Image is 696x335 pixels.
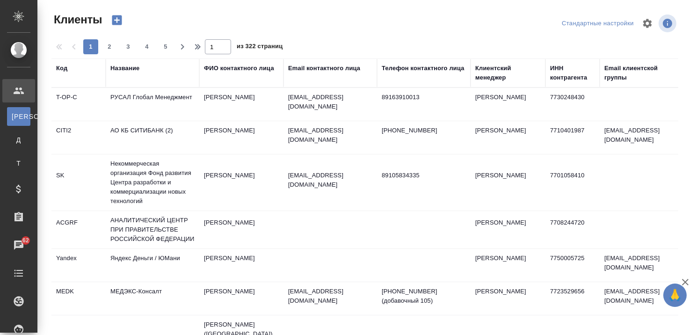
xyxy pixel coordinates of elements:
[199,166,283,199] td: [PERSON_NAME]
[7,107,30,126] a: [PERSON_NAME]
[600,249,684,282] td: [EMAIL_ADDRESS][DOMAIN_NAME]
[51,282,106,315] td: MEDK
[471,166,545,199] td: [PERSON_NAME]
[121,42,136,51] span: 3
[121,39,136,54] button: 3
[17,236,35,245] span: 62
[51,12,102,27] span: Клиенты
[106,249,199,282] td: Яндекс Деньги / ЮМани
[51,213,106,246] td: ACGRF
[545,121,600,154] td: 7710401987
[199,282,283,315] td: [PERSON_NAME]
[559,16,636,31] div: split button
[288,126,372,145] p: [EMAIL_ADDRESS][DOMAIN_NAME]
[7,131,30,149] a: Д
[382,93,466,102] p: 89163910013
[604,64,679,82] div: Email клиентской группы
[51,166,106,199] td: SK
[199,249,283,282] td: [PERSON_NAME]
[475,64,541,82] div: Клиентский менеджер
[636,12,659,35] span: Настроить таблицу
[659,15,678,32] span: Посмотреть информацию
[382,64,464,73] div: Телефон контактного лица
[199,88,283,121] td: [PERSON_NAME]
[382,287,466,306] p: [PHONE_NUMBER] (добавочный 105)
[204,64,274,73] div: ФИО контактного лица
[12,135,26,145] span: Д
[471,282,545,315] td: [PERSON_NAME]
[51,88,106,121] td: T-OP-C
[382,126,466,135] p: [PHONE_NUMBER]
[102,39,117,54] button: 2
[106,121,199,154] td: АО КБ СИТИБАНК (2)
[139,39,154,54] button: 4
[12,112,26,121] span: [PERSON_NAME]
[545,249,600,282] td: 7750005725
[139,42,154,51] span: 4
[199,121,283,154] td: [PERSON_NAME]
[545,213,600,246] td: 7708244720
[51,249,106,282] td: Yandex
[106,211,199,248] td: АНАЛИТИЧЕСКИЙ ЦЕНТР ПРИ ПРАВИТЕЛЬСТВЕ РОССИЙСКОЙ ФЕДЕРАЦИИ
[106,282,199,315] td: МЕДЭКС-Консалт
[106,12,128,28] button: Создать
[663,284,687,307] button: 🙏
[382,171,466,180] p: 89105834335
[102,42,117,51] span: 2
[545,88,600,121] td: 7730248430
[106,154,199,211] td: Некоммерческая организация Фонд развития Центра разработки и коммерциализации новых технологий
[237,41,283,54] span: из 322 страниц
[550,64,595,82] div: ИНН контрагента
[199,213,283,246] td: [PERSON_NAME]
[600,121,684,154] td: [EMAIL_ADDRESS][DOMAIN_NAME]
[7,154,30,173] a: Т
[667,285,683,305] span: 🙏
[288,171,372,189] p: [EMAIL_ADDRESS][DOMAIN_NAME]
[471,88,545,121] td: [PERSON_NAME]
[51,121,106,154] td: CITI2
[288,93,372,111] p: [EMAIL_ADDRESS][DOMAIN_NAME]
[600,282,684,315] td: [EMAIL_ADDRESS][DOMAIN_NAME]
[471,121,545,154] td: [PERSON_NAME]
[158,39,173,54] button: 5
[288,64,360,73] div: Email контактного лица
[545,282,600,315] td: 7723529656
[471,213,545,246] td: [PERSON_NAME]
[106,88,199,121] td: РУСАЛ Глобал Менеджмент
[12,159,26,168] span: Т
[110,64,139,73] div: Название
[56,64,67,73] div: Код
[545,166,600,199] td: 7701058410
[2,233,35,257] a: 62
[471,249,545,282] td: [PERSON_NAME]
[158,42,173,51] span: 5
[288,287,372,306] p: [EMAIL_ADDRESS][DOMAIN_NAME]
